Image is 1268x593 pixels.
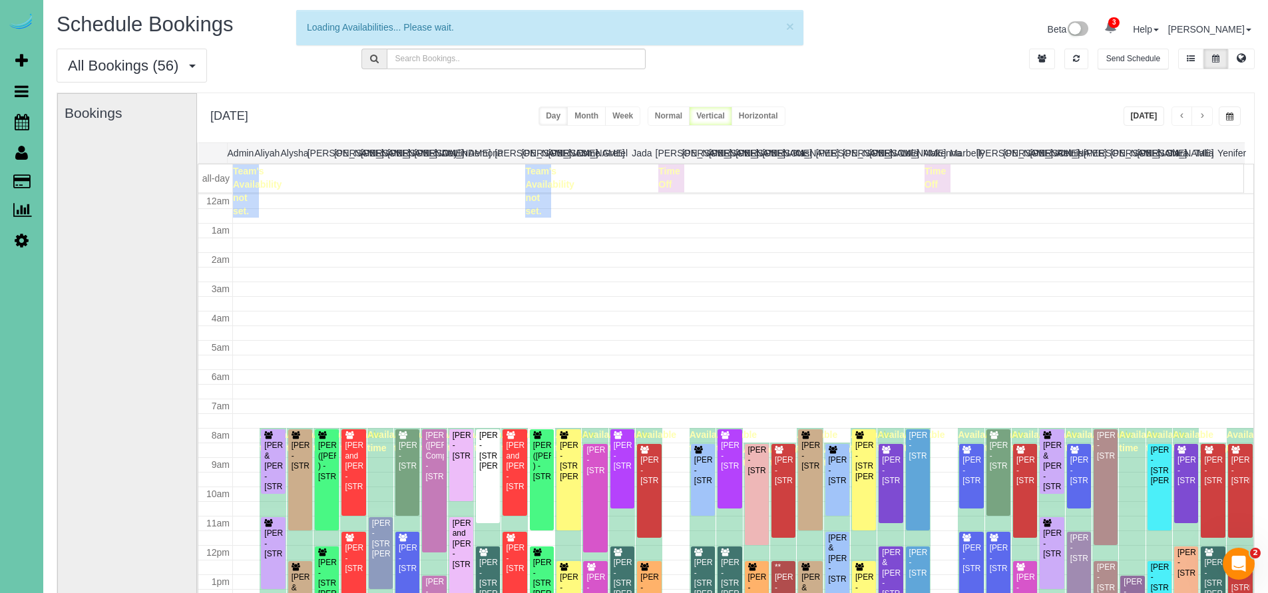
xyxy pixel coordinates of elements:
span: Available time [716,429,757,453]
span: 9am [212,459,230,470]
div: [PERSON_NAME] - [STREET_ADDRESS] [962,455,980,486]
div: [PERSON_NAME] - [STREET_ADDRESS] [1231,455,1250,486]
img: New interface [1066,21,1088,39]
span: Available time [877,429,918,453]
div: [PERSON_NAME] - [STREET_ADDRESS] [1070,455,1088,486]
th: [PERSON_NAME] [415,143,441,163]
div: [PERSON_NAME] - [STREET_ADDRESS] [613,441,632,471]
span: Available time [1173,429,1213,453]
div: [PERSON_NAME] & [PERSON_NAME] - [STREET_ADDRESS] [264,441,282,492]
span: 10am [206,489,230,499]
th: [PERSON_NAME] [521,143,548,163]
span: 3am [212,284,230,294]
th: Makenna [923,143,950,163]
button: × [786,19,794,33]
div: [PERSON_NAME] - [STREET_ADDRESS] [1150,562,1169,593]
iframe: Intercom live chat [1223,548,1255,580]
h3: Bookings [65,105,200,120]
th: Aliyah [254,143,280,163]
div: [PERSON_NAME] - [STREET_ADDRESS][PERSON_NAME] [559,441,578,482]
div: [PERSON_NAME] - [STREET_ADDRESS] [909,431,927,461]
th: [PERSON_NAME] [682,143,709,163]
span: 6am [212,371,230,382]
div: [PERSON_NAME] - [STREET_ADDRESS] [398,441,417,471]
th: [PERSON_NAME] [656,143,682,163]
th: [PERSON_NAME] [1003,143,1030,163]
th: [PERSON_NAME] [816,143,843,163]
h2: [DATE] [210,106,248,123]
div: [PERSON_NAME] - [STREET_ADDRESS] [398,543,417,574]
input: Search Bookings.. [387,49,646,69]
span: Available time [1012,429,1052,453]
th: Admin [227,143,254,163]
button: Vertical [689,106,732,126]
span: Available time [1119,429,1160,453]
span: Available time [314,429,354,453]
th: Lola [896,143,923,163]
span: 11am [206,518,230,528]
span: 4am [212,313,230,323]
span: Schedule Bookings [57,13,233,36]
span: 1am [212,225,230,236]
span: Available time [555,429,596,453]
button: Normal [648,106,690,126]
th: [PERSON_NAME] [495,143,521,163]
div: [PERSON_NAME] - [STREET_ADDRESS][PERSON_NAME] [479,431,497,472]
a: 3 [1098,13,1124,43]
th: [PERSON_NAME] [709,143,736,163]
th: [PERSON_NAME] [361,143,387,163]
div: [PERSON_NAME] - [STREET_ADDRESS] [801,441,819,471]
img: Automaid Logo [8,13,35,32]
th: [PERSON_NAME] [548,143,575,163]
th: [PERSON_NAME] [1110,143,1137,163]
span: Available time [287,429,327,453]
th: [PERSON_NAME] [869,143,896,163]
span: Available time [394,429,435,453]
span: Available time [743,444,784,468]
span: 5am [212,342,230,353]
div: [PERSON_NAME] - [STREET_ADDRESS] [264,528,282,559]
div: [PERSON_NAME] - [STREET_ADDRESS] [989,441,1008,471]
div: [PERSON_NAME] & [PERSON_NAME] - [STREET_ADDRESS] [1042,441,1061,492]
span: Time Off [925,166,946,190]
span: Available time [475,429,515,453]
span: Available time [1038,429,1079,453]
div: [PERSON_NAME] - [STREET_ADDRESS] [291,441,310,471]
button: Day [538,106,568,126]
div: [PERSON_NAME] - [STREET_ADDRESS] [909,548,927,578]
span: Available time [1199,444,1240,468]
span: Team's Availability not set. [525,166,574,216]
span: Available time [448,429,489,453]
th: [PERSON_NAME] [762,143,789,163]
th: [PERSON_NAME] [1030,143,1057,163]
span: 1pm [212,576,230,587]
button: Horizontal [732,106,785,126]
span: 8am [212,430,230,441]
th: Yenifer [1217,143,1244,163]
span: Available time [797,429,837,453]
span: Available time [958,429,998,453]
span: Available time [690,429,730,453]
div: [PERSON_NAME] ([PERSON_NAME]) Comp - [STREET_ADDRESS] [425,431,443,482]
th: [PERSON_NAME] [736,143,762,163]
span: Available time [1146,429,1187,453]
div: [PERSON_NAME] - [STREET_ADDRESS][PERSON_NAME] [855,441,873,482]
span: Available time [905,429,945,453]
div: [PERSON_NAME] - [STREET_ADDRESS] [828,455,847,486]
div: [PERSON_NAME] - [STREET_ADDRESS] [1016,455,1034,486]
button: Send Schedule [1098,49,1169,69]
div: [PERSON_NAME] - [STREET_ADDRESS] [505,543,524,574]
div: [PERSON_NAME] - [STREET_ADDRESS] [1042,528,1061,559]
div: [PERSON_NAME] and [PERSON_NAME] - [STREET_ADDRESS] [505,441,524,492]
a: Help [1133,24,1159,35]
div: [PERSON_NAME] - [STREET_ADDRESS] [452,431,471,461]
span: Available time [340,429,381,453]
span: Available time [501,429,542,453]
th: [PERSON_NAME] [334,143,361,163]
span: 2 [1250,548,1261,558]
span: All Bookings (56) [68,57,185,74]
div: [PERSON_NAME] and [PERSON_NAME] - [STREET_ADDRESS] [344,441,363,492]
div: [PERSON_NAME] - [STREET_ADDRESS] [774,455,793,486]
span: Available time [367,429,408,453]
div: Loading Availabilities... Please wait. [307,21,793,34]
